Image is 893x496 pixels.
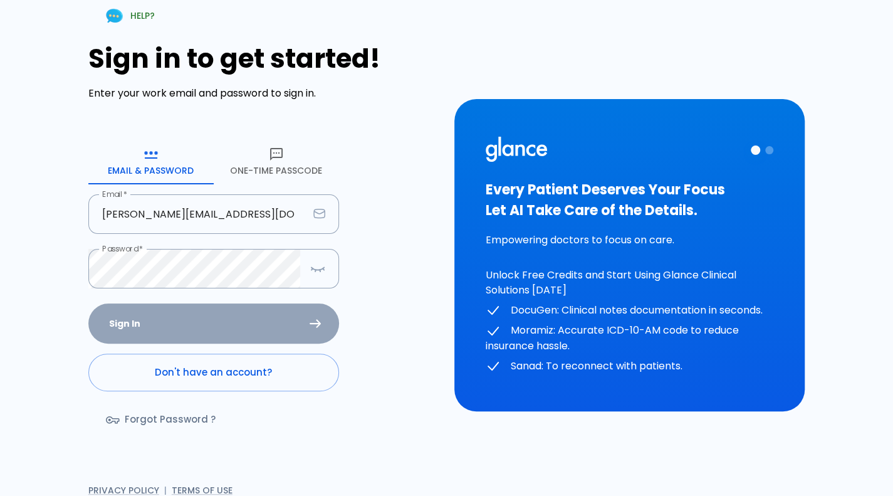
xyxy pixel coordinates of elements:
[103,5,125,27] img: Chat Support
[486,323,774,354] p: Moramiz: Accurate ICD-10-AM code to reduce insurance hassle.
[88,401,236,438] a: Forgot Password ?
[88,354,339,391] a: Don't have an account?
[486,359,774,374] p: Sanad: To reconnect with patients.
[486,179,774,221] h3: Every Patient Deserves Your Focus Let AI Take Care of the Details.
[88,194,308,234] input: dr.ahmed@clinic.com
[486,233,774,248] p: Empowering doctors to focus on care.
[486,303,774,319] p: DocuGen: Clinical notes documentation in seconds.
[88,86,439,101] p: Enter your work email and password to sign in.
[486,268,774,298] p: Unlock Free Credits and Start Using Glance Clinical Solutions [DATE]
[214,139,339,184] button: One-Time Passcode
[88,43,439,74] h1: Sign in to get started!
[88,139,214,184] button: Email & Password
